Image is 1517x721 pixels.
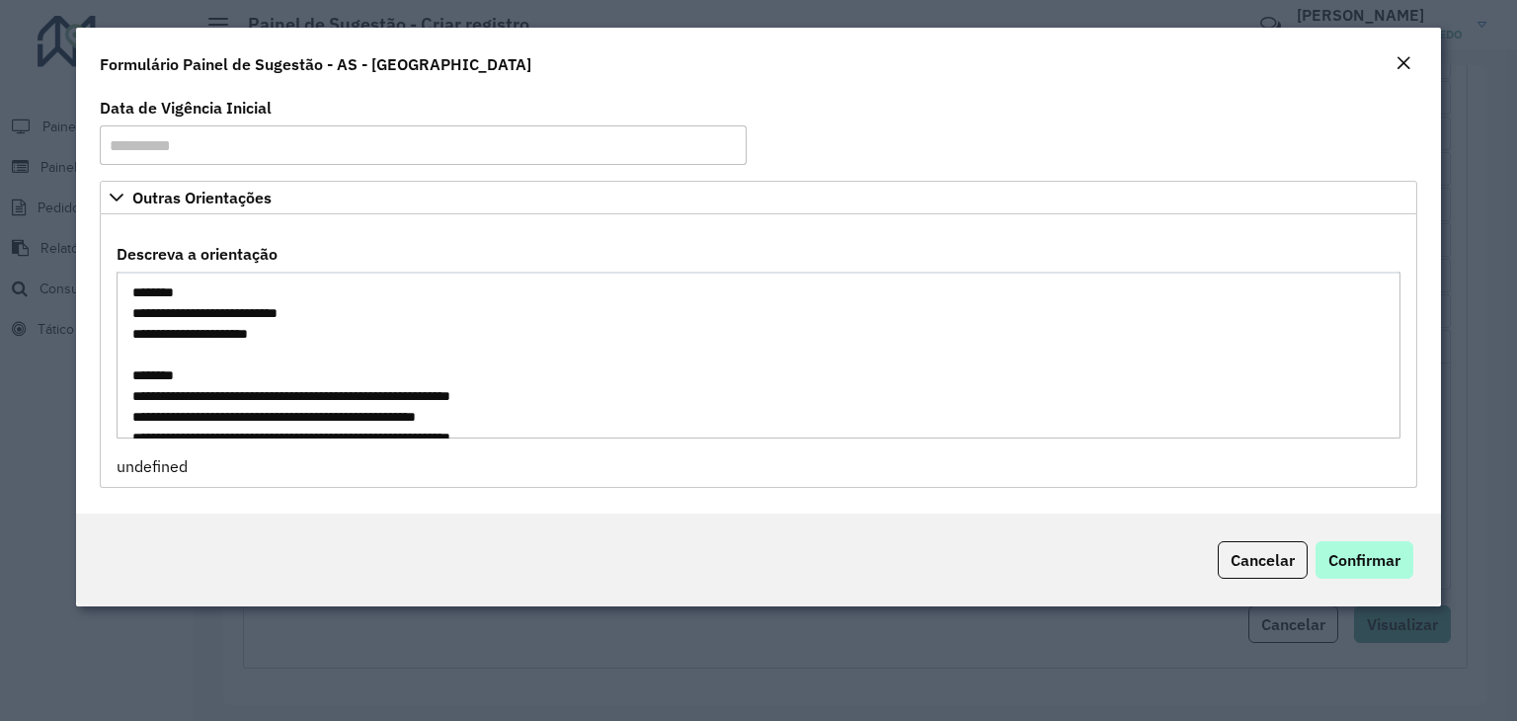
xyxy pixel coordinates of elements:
[1328,550,1400,570] span: Confirmar
[100,214,1417,488] div: Outras Orientações
[1218,541,1308,579] button: Cancelar
[100,52,531,76] h4: Formulário Painel de Sugestão - AS - [GEOGRAPHIC_DATA]
[117,242,278,266] label: Descreva a orientação
[100,181,1417,214] a: Outras Orientações
[1316,541,1413,579] button: Confirmar
[117,456,188,476] span: undefined
[100,96,272,120] label: Data de Vigência Inicial
[132,190,272,205] span: Outras Orientações
[1231,550,1295,570] span: Cancelar
[1396,55,1411,71] em: Fechar
[1390,51,1417,77] button: Close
